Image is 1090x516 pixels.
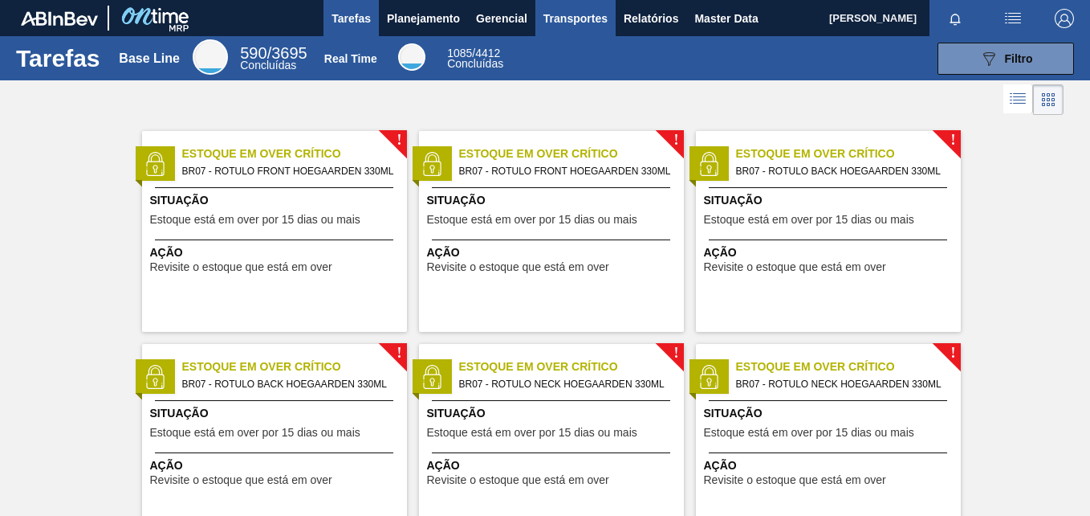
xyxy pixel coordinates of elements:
button: Notificações [929,7,981,30]
span: Estoque está em over por 15 dias ou mais [704,427,914,439]
span: BR07 - ROTULO NECK HOEGAARDEN 330ML [459,375,671,393]
span: Estoque em Over Crítico [182,145,407,162]
span: Estoque em Over Crítico [459,145,684,162]
span: Estoque está em over por 15 dias ou mais [427,214,637,226]
span: Ação [150,244,403,261]
img: status [697,152,721,176]
div: Base Line [240,47,307,71]
span: ! [397,134,401,146]
span: Revisite o estoque que está em over [150,474,332,486]
img: userActions [1003,9,1023,28]
span: Estoque em Over Crítico [459,358,684,375]
span: Filtro [1005,52,1033,65]
div: Visão em Lista [1003,84,1033,115]
span: Estoque está em over por 15 dias ou mais [150,427,360,439]
span: Estoque em Over Crítico [736,145,961,162]
img: status [420,365,444,389]
span: Estoque está em over por 15 dias ou mais [150,214,360,226]
span: Ação [427,244,680,261]
span: Revisite o estoque que está em over [704,261,886,273]
img: status [143,365,167,389]
h1: Tarefas [16,49,100,68]
span: BR07 - ROTULO FRONT HOEGAARDEN 330ML [459,162,671,180]
span: / 4412 [447,47,500,59]
span: BR07 - ROTULO NECK HOEGAARDEN 330ML [736,375,948,393]
span: Planejamento [387,9,460,28]
span: Estoque em Over Crítico [182,358,407,375]
span: Tarefas [331,9,371,28]
span: Concluídas [447,57,503,70]
span: Gerencial [476,9,527,28]
img: status [143,152,167,176]
button: Filtro [937,43,1074,75]
span: ! [950,134,955,146]
img: TNhmsLtSVTkK8tSr43FrP2fwEKptu5GPRR3wAAAABJRU5ErkJggg== [21,11,98,26]
span: Revisite o estoque que está em over [427,261,609,273]
div: Visão em Cards [1033,84,1064,115]
span: Situação [150,192,403,209]
img: Logout [1055,9,1074,28]
span: Ação [704,244,957,261]
span: Revisite o estoque que está em over [427,474,609,486]
span: Situação [427,192,680,209]
img: status [697,365,721,389]
span: Revisite o estoque que está em over [150,261,332,273]
span: Ação [150,457,403,474]
span: ! [950,347,955,359]
span: Estoque está em over por 15 dias ou mais [427,427,637,439]
div: Base Line [193,39,228,75]
span: Relatórios [624,9,678,28]
div: Real Time [447,48,503,69]
span: ! [673,347,678,359]
div: Base Line [119,51,180,66]
span: Situação [427,405,680,422]
span: BR07 - ROTULO BACK HOEGAARDEN 330ML [182,375,394,393]
span: Revisite o estoque que está em over [704,474,886,486]
span: Situação [704,405,957,422]
span: Ação [427,457,680,474]
div: Real Time [398,43,425,71]
span: Estoque está em over por 15 dias ou mais [704,214,914,226]
span: Transportes [543,9,608,28]
span: Estoque em Over Crítico [736,358,961,375]
span: 590 [240,44,266,62]
span: Concluídas [240,59,296,72]
span: Master Data [694,9,758,28]
span: Ação [704,457,957,474]
span: ! [673,134,678,146]
span: / 3695 [240,44,307,62]
span: BR07 - ROTULO FRONT HOEGAARDEN 330ML [182,162,394,180]
span: Situação [150,405,403,422]
span: 1085 [447,47,472,59]
span: ! [397,347,401,359]
div: Real Time [324,52,377,65]
span: Situação [704,192,957,209]
span: BR07 - ROTULO BACK HOEGAARDEN 330ML [736,162,948,180]
img: status [420,152,444,176]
